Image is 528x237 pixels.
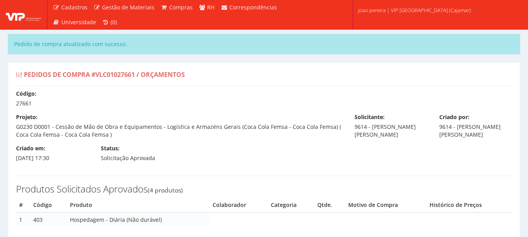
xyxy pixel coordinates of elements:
[67,198,210,212] th: Produto
[70,216,162,223] span: Hospedagem - Diária (Não durável)
[16,113,38,121] label: Projeto:
[148,186,183,194] small: (4 produtos)
[30,198,66,212] th: Código
[24,70,185,79] span: Pedidos de Compra #VLC01027661 / Orçamentos
[209,198,268,212] th: Colaborador
[16,184,512,194] h3: Produtos Solicitados Aprovados
[99,15,120,30] a: (0)
[426,198,512,212] th: Histórico de Preços
[10,113,349,139] div: G0230 D0001 - Cessão de Mão de Obra e Equipamentos - Logística e Armazéns Gerais (Coca Cola Femsa...
[169,4,193,11] span: Compras
[16,144,45,152] label: Criado em:
[207,4,215,11] span: RH
[16,90,36,98] label: Código:
[358,6,471,14] span: joao.pereira | VIP [GEOGRAPHIC_DATA] (Cajamar)
[95,144,180,162] div: Solicitação Aprovada
[30,212,66,227] td: 403
[439,113,469,121] label: Criado por:
[111,18,117,26] span: (0)
[10,90,518,107] div: 27661
[50,15,99,30] a: Universidade
[101,144,120,152] label: Status:
[349,113,433,139] div: 9614 - [PERSON_NAME] [PERSON_NAME]
[6,9,41,21] img: logo
[268,198,314,212] th: Categoria do Produto
[16,212,30,227] td: 1
[10,144,95,162] div: [DATE] 17:30
[345,198,426,212] th: Motivo de Compra
[8,34,520,54] div: Pedido de compra atualizado com sucesso.
[16,198,30,212] th: #
[61,18,96,26] span: Universidade
[61,4,88,11] span: Cadastros
[314,198,345,212] th: Quantidade
[102,4,154,11] span: Gestão de Materiais
[354,113,385,121] label: Solicitante:
[433,113,518,139] div: 9614 - [PERSON_NAME] [PERSON_NAME]
[229,4,277,11] span: Correspondências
